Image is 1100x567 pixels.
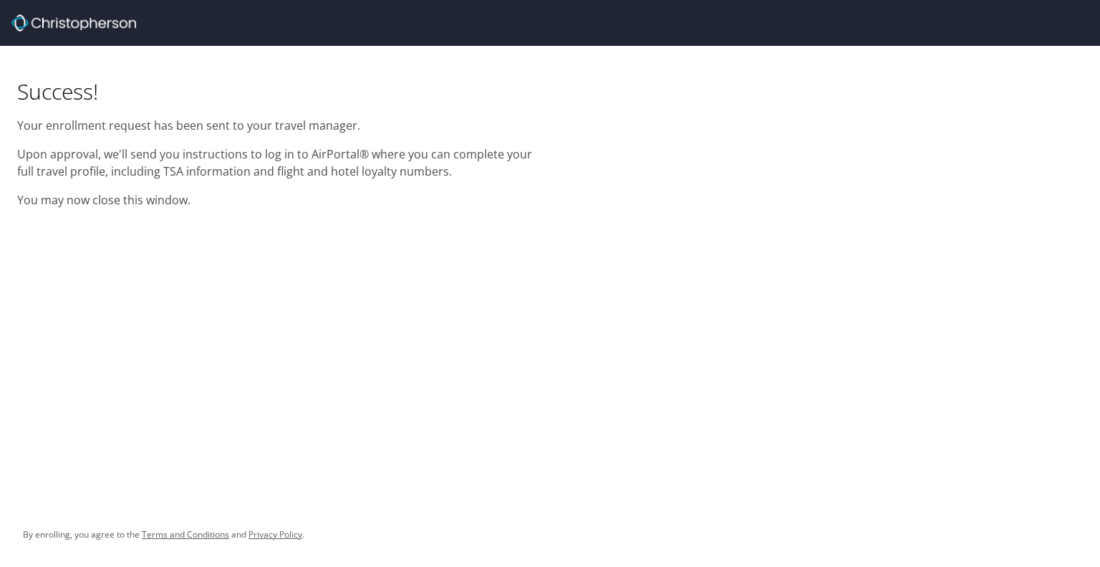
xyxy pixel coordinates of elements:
[142,528,229,540] a: Terms and Conditions
[17,117,533,134] p: Your enrollment request has been sent to your travel manager.
[17,77,533,105] h1: Success!
[17,146,533,180] p: Upon approval, we'll send you instructions to log in to AirPortal® where you can complete your fu...
[11,14,136,32] img: cbt logo
[23,517,304,553] div: By enrolling, you agree to the and .
[17,191,533,209] p: You may now close this window.
[249,528,302,540] a: Privacy Policy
